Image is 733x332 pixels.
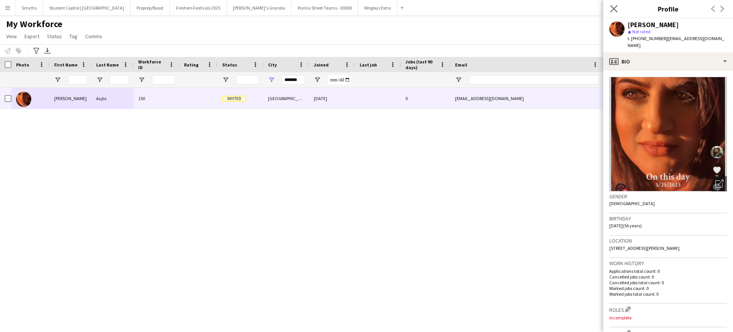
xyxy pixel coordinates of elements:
button: [PERSON_NAME]'s Granola [227,0,292,15]
div: Bio [603,52,733,71]
span: Export [24,33,39,40]
span: Tag [69,33,77,40]
input: Status Filter Input [236,75,259,84]
div: [DATE] [309,88,355,109]
button: Open Filter Menu [138,76,145,83]
a: Comms [82,31,105,41]
span: Jobs (last 90 days) [405,59,437,70]
div: [PERSON_NAME] [50,88,92,109]
span: Workforce ID [138,59,166,70]
span: | [EMAIL_ADDRESS][DOMAIN_NAME] [628,36,724,48]
button: Wrigleys Extra [358,0,397,15]
p: Worked jobs total count: 0 [609,291,727,297]
div: Open photos pop-in [712,176,727,191]
input: City Filter Input [282,75,305,84]
span: Not rated [632,29,651,34]
img: Kay Aujla [16,92,31,107]
button: Student Capitol | [GEOGRAPHIC_DATA] [43,0,131,15]
a: Status [44,31,65,41]
h3: Work history [609,260,727,267]
h3: Gender [609,193,727,200]
span: My Workforce [6,18,62,30]
div: 0 [401,88,450,109]
h3: Roles [609,305,727,313]
a: View [3,31,20,41]
button: Open Filter Menu [455,76,462,83]
span: Last Name [96,62,119,68]
app-action-btn: Advanced filters [32,46,41,55]
a: Export [21,31,42,41]
p: Applications total count: 0 [609,268,727,274]
span: Rating [184,62,199,68]
h3: Location [609,237,727,244]
span: City [268,62,277,68]
p: Cancelled jobs count: 0 [609,274,727,280]
input: Joined Filter Input [328,75,350,84]
h3: Birthday [609,215,727,222]
span: Photo [16,62,29,68]
span: Last job [360,62,377,68]
input: Email Filter Input [469,75,599,84]
button: Proprep/Boost [131,0,170,15]
input: Last Name Filter Input [110,75,129,84]
span: Email [455,62,467,68]
h3: Profile [603,4,733,14]
input: Workforce ID Filter Input [152,75,175,84]
div: Aujla [92,88,134,109]
button: Smyths [16,0,43,15]
p: Cancelled jobs total count: 0 [609,280,727,285]
button: Open Filter Menu [314,76,321,83]
input: First Name Filter Input [68,75,87,84]
p: Worked jobs count: 0 [609,285,727,291]
button: Open Filter Menu [54,76,61,83]
span: t. [PHONE_NUMBER] [628,36,667,41]
app-action-btn: Export XLSX [43,46,52,55]
div: 150 [134,88,179,109]
div: [GEOGRAPHIC_DATA] [263,88,309,109]
span: View [6,33,17,40]
span: Invited [222,96,246,102]
div: [EMAIL_ADDRESS][DOMAIN_NAME] [450,88,603,109]
button: Open Filter Menu [222,76,229,83]
span: Status [47,33,62,40]
div: [PERSON_NAME] [628,21,679,28]
span: Joined [314,62,329,68]
button: Open Filter Menu [268,76,275,83]
span: [DATE] (56 years) [609,223,642,228]
a: Tag [66,31,81,41]
span: [STREET_ADDRESS][PERSON_NAME] [609,245,680,251]
p: Incomplete [609,315,727,321]
img: Crew avatar or photo [609,77,727,191]
span: [DEMOGRAPHIC_DATA] [609,201,655,206]
button: Open Filter Menu [96,76,103,83]
span: First Name [54,62,77,68]
span: Comms [85,33,102,40]
button: Freshers Festivals 2025 [170,0,227,15]
button: Purina Street Teams - 00008 [292,0,358,15]
span: Status [222,62,237,68]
